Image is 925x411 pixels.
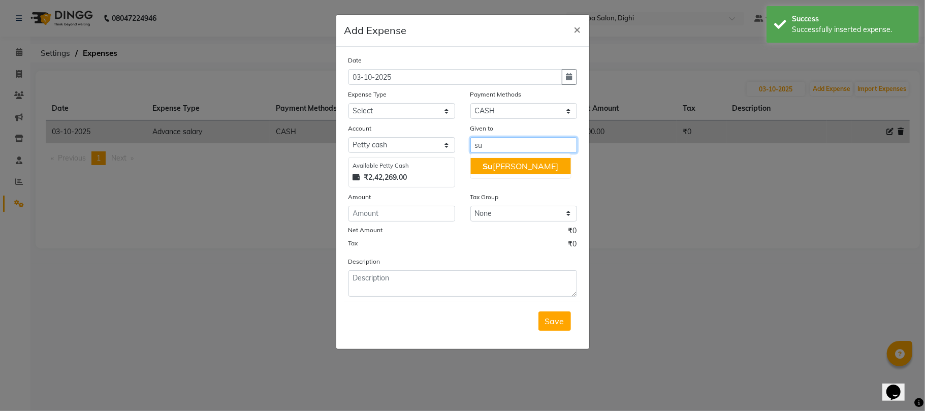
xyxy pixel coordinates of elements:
label: Net Amount [348,226,383,235]
input: Given to [470,137,577,153]
button: Save [538,311,571,331]
div: Successfully inserted expense. [792,24,911,35]
label: Payment Methods [470,90,522,99]
span: Su [483,161,493,171]
span: Save [545,316,564,326]
label: Date [348,56,362,65]
span: ₹0 [568,239,577,252]
button: Close [566,15,589,43]
label: Account [348,124,372,133]
div: Available Petty Cash [353,162,451,170]
div: Success [792,14,911,24]
label: Given to [470,124,494,133]
label: Tax Group [470,193,499,202]
ngb-highlight: [PERSON_NAME] [483,161,558,171]
h5: Add Expense [344,23,407,38]
iframe: chat widget [882,370,915,401]
strong: ₹2,42,269.00 [364,172,407,183]
label: Tax [348,239,358,248]
label: Amount [348,193,371,202]
span: ₹0 [568,226,577,239]
span: × [574,21,581,37]
label: Description [348,257,380,266]
input: Amount [348,206,455,222]
label: Expense Type [348,90,387,99]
